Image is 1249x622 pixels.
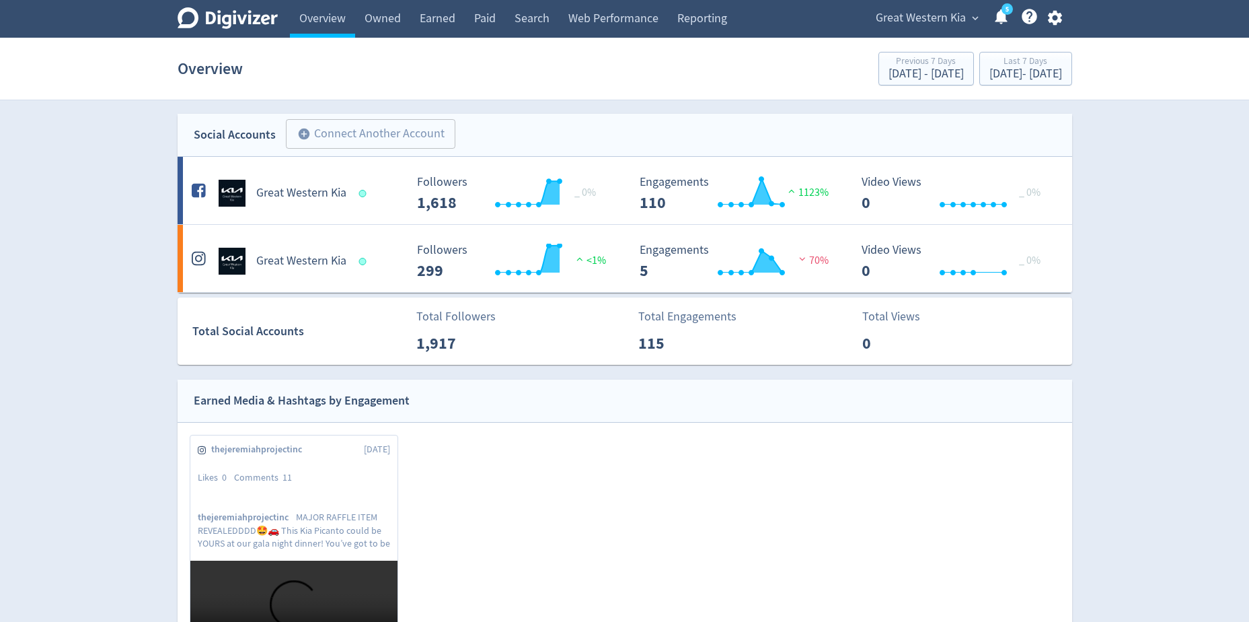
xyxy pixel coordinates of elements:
[256,253,346,269] h5: Great Western Kia
[198,511,296,524] span: thejeremiahprojectinc
[862,308,940,326] p: Total Views
[638,331,716,355] p: 115
[862,331,940,355] p: 0
[1019,254,1040,267] span: _ 0%
[878,52,974,85] button: Previous 7 Days[DATE] - [DATE]
[286,119,455,149] button: Connect Another Account
[871,7,982,29] button: Great Western Kia
[297,127,311,141] span: add_circle
[178,157,1072,224] a: Great Western Kia undefinedGreat Western Kia Followers --- _ 0% Followers 1,618 Engagements 110 E...
[410,176,612,211] svg: Followers ---
[282,471,292,483] span: 11
[416,331,494,355] p: 1,917
[234,471,299,485] div: Comments
[364,443,390,456] span: [DATE]
[855,244,1057,279] svg: Video Views 0
[198,511,390,549] p: MAJOR RAFFLE ITEM REVEALEDDDD🤩🚗 This Kia Picanto could be YOURS at our gala night dinner! You’ve ...
[194,125,276,145] div: Social Accounts
[194,391,410,411] div: Earned Media & Hashtags by Engagement
[888,68,964,80] div: [DATE] - [DATE]
[219,248,245,275] img: Great Western Kia undefined
[573,254,586,264] img: positive-performance.svg
[989,57,1062,68] div: Last 7 Days
[1001,3,1013,15] a: 5
[633,244,835,279] svg: Engagements 5
[785,186,798,196] img: positive-performance.svg
[796,254,809,264] img: negative-performance.svg
[876,7,966,29] span: Great Western Kia
[989,68,1062,80] div: [DATE] - [DATE]
[178,47,243,90] h1: Overview
[219,180,245,207] img: Great Western Kia undefined
[969,12,981,24] span: expand_more
[573,254,606,267] span: <1%
[198,471,234,485] div: Likes
[358,190,370,197] span: Data last synced: 26 Sep 2025, 12:02am (AEST)
[211,443,309,456] span: thejeremiahprojectinc
[638,308,736,326] p: Total Engagements
[1019,186,1040,199] span: _ 0%
[1005,5,1008,14] text: 5
[358,258,370,265] span: Data last synced: 26 Sep 2025, 12:02am (AEST)
[979,52,1072,85] button: Last 7 Days[DATE]- [DATE]
[192,322,407,341] div: Total Social Accounts
[633,176,835,211] svg: Engagements 110
[256,185,346,201] h5: Great Western Kia
[410,244,612,279] svg: Followers ---
[888,57,964,68] div: Previous 7 Days
[222,471,227,483] span: 0
[416,308,496,326] p: Total Followers
[855,176,1057,211] svg: Video Views 0
[276,121,455,149] a: Connect Another Account
[574,186,596,199] span: _ 0%
[785,186,829,199] span: 1123%
[796,254,829,267] span: 70%
[178,225,1072,292] a: Great Western Kia undefinedGreat Western Kia Followers --- Followers 299 <1% Engagements 5 Engage...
